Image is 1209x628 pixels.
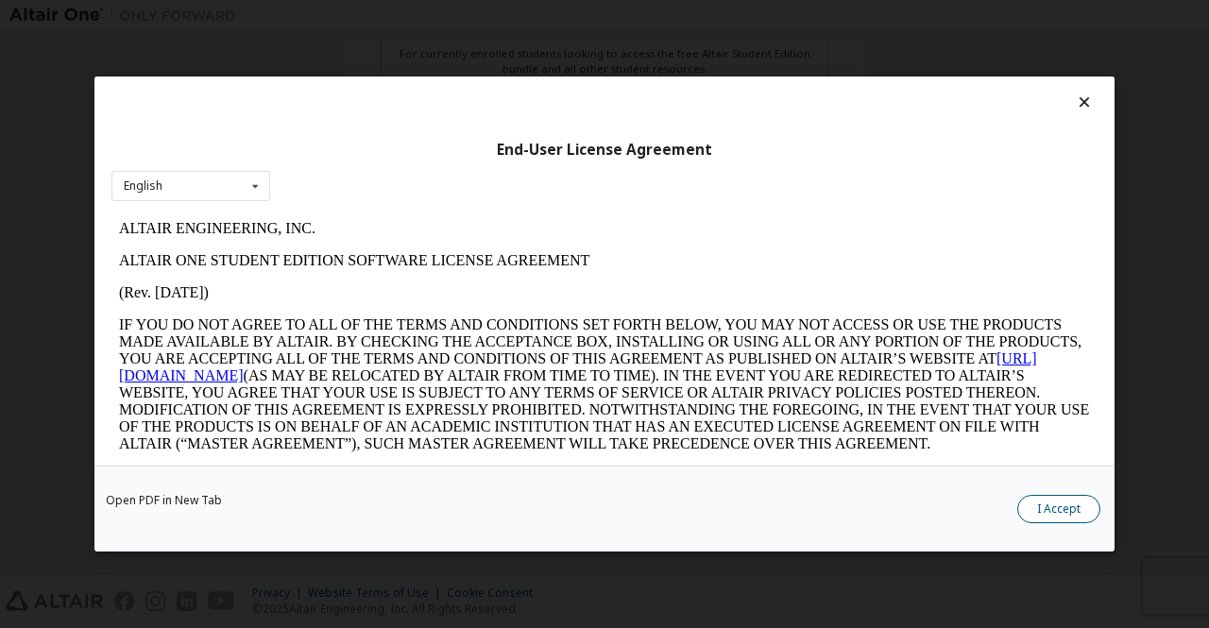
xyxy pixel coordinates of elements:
p: This Altair One Student Edition Software License Agreement (“Agreement”) is between Altair Engine... [8,255,979,323]
a: [URL][DOMAIN_NAME] [8,138,926,171]
p: IF YOU DO NOT AGREE TO ALL OF THE TERMS AND CONDITIONS SET FORTH BELOW, YOU MAY NOT ACCESS OR USE... [8,104,979,240]
p: ALTAIR ONE STUDENT EDITION SOFTWARE LICENSE AGREEMENT [8,40,979,57]
div: English [124,180,162,192]
p: ALTAIR ENGINEERING, INC. [8,8,979,25]
a: Open PDF in New Tab [106,495,222,506]
div: End-User License Agreement [111,141,1098,160]
button: I Accept [1017,495,1100,523]
p: (Rev. [DATE]) [8,72,979,89]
